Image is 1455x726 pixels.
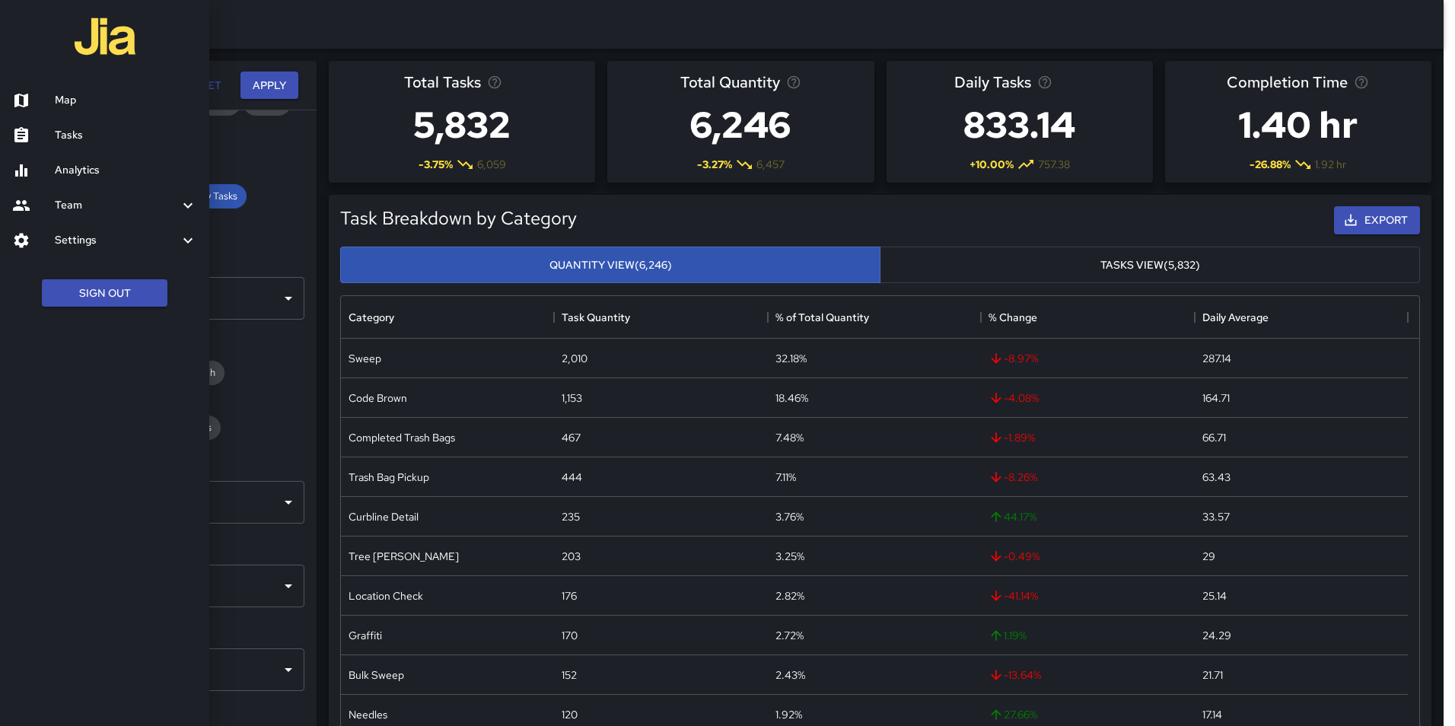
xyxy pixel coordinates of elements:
h6: Settings [55,232,179,249]
h6: Map [55,92,197,109]
h6: Team [55,197,179,214]
button: Sign Out [42,279,167,307]
h6: Tasks [55,127,197,144]
img: jia-logo [75,6,135,67]
h6: Analytics [55,162,197,179]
